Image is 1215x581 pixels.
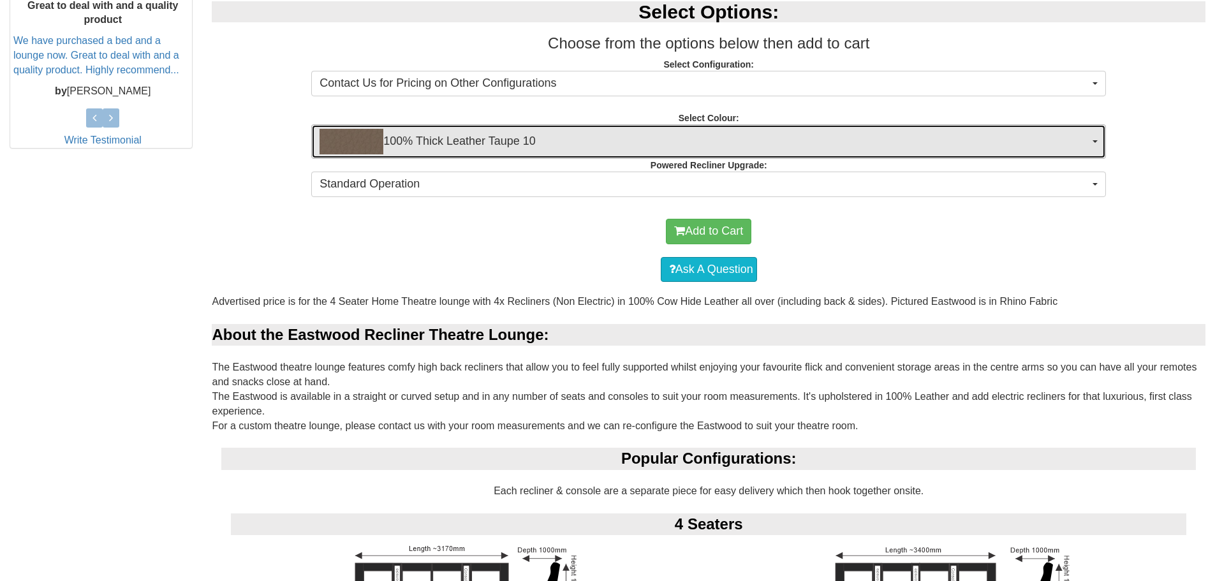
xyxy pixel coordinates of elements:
strong: Select Configuration: [663,59,754,70]
span: Standard Operation [320,176,1089,193]
a: Write Testimonial [64,135,142,145]
button: Contact Us for Pricing on Other Configurations [311,71,1106,96]
div: Popular Configurations: [221,448,1196,469]
a: Ask A Question [661,257,757,283]
div: About the Eastwood Recliner Theatre Lounge: [212,324,1205,346]
a: We have purchased a bed and a lounge now. Great to deal with and a quality product. Highly recomm... [13,36,179,76]
h3: Choose from the options below then add to cart [212,35,1205,52]
b: Select Options: [638,1,779,22]
b: by [55,85,67,96]
strong: Powered Recliner Upgrade: [651,160,767,170]
p: [PERSON_NAME] [13,84,192,99]
span: Contact Us for Pricing on Other Configurations [320,75,1089,92]
img: 100% Thick Leather Taupe 10 [320,129,383,154]
button: 100% Thick Leather Taupe 10100% Thick Leather Taupe 10 [311,124,1106,159]
div: 4 Seaters [231,513,1186,535]
span: 100% Thick Leather Taupe 10 [320,129,1089,154]
button: Add to Cart [666,219,751,244]
button: Standard Operation [311,172,1106,197]
strong: Select Colour: [679,113,739,123]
